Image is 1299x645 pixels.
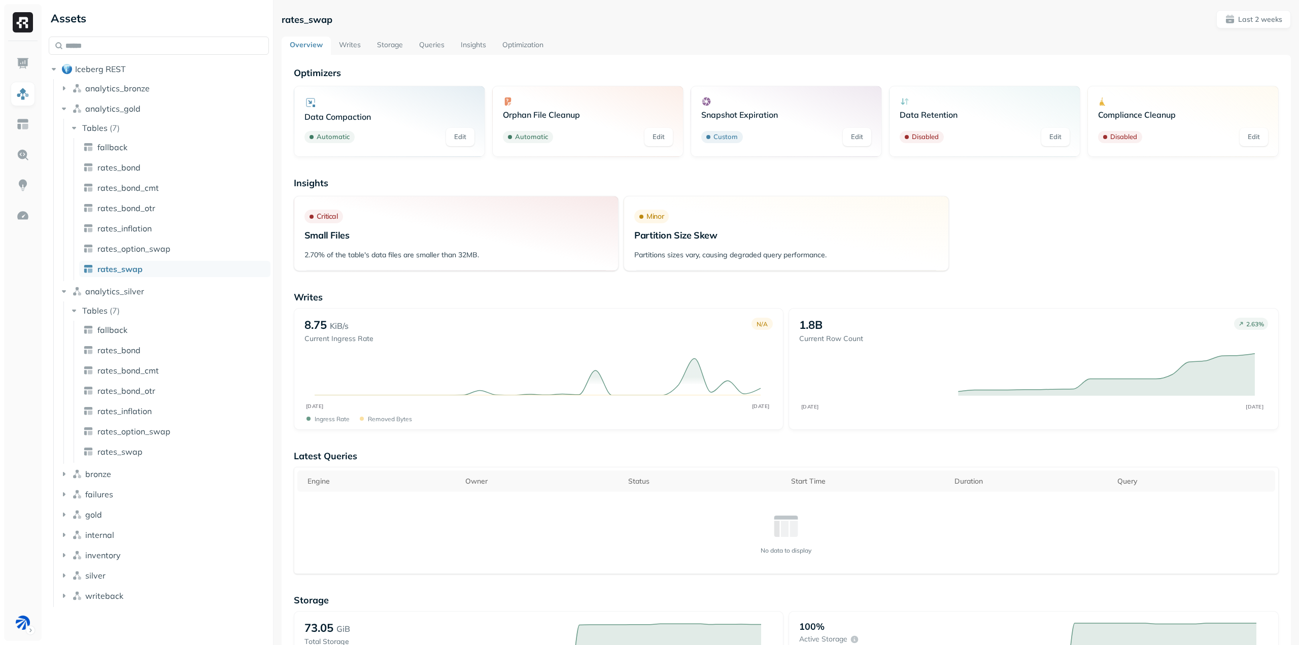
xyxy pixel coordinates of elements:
img: root [62,64,72,74]
div: Assets [49,10,269,26]
tspan: [DATE] [1246,403,1264,410]
a: Overview [282,37,331,55]
a: Edit [1041,128,1070,146]
span: rates_bond [97,345,141,355]
p: Partitions sizes vary, causing degraded query performance. [634,250,938,260]
a: rates_bond [79,342,270,358]
p: Orphan File Cleanup [503,110,673,120]
div: Owner [465,477,618,486]
span: writeback [85,591,123,601]
tspan: [DATE] [801,403,819,410]
button: analytics_silver [59,283,269,299]
button: silver [59,567,269,584]
div: Engine [307,477,455,486]
img: BAM Dev [16,616,30,630]
span: rates_bond_otr [97,203,155,213]
img: Assets [16,87,29,100]
span: gold [85,510,102,520]
p: Partition Size Skew [634,229,938,241]
div: Query [1117,477,1270,486]
p: 8.75 [304,318,327,332]
span: Tables [82,305,108,316]
img: namespace [72,104,82,114]
a: Insights [453,37,494,55]
a: Edit [644,128,673,146]
img: namespace [72,591,82,601]
p: Automatic [317,132,350,142]
button: Tables(7) [69,302,270,319]
p: Active storage [799,634,847,644]
p: Removed bytes [368,415,412,423]
span: analytics_gold [85,104,141,114]
p: Disabled [912,132,939,142]
p: Insights [294,177,1279,189]
p: 100% [799,621,825,632]
p: 1.8B [799,318,823,332]
span: analytics_silver [85,286,144,296]
span: rates_inflation [97,223,152,233]
button: Tables(7) [69,120,270,136]
img: table [83,264,93,274]
img: table [83,386,93,396]
span: rates_bond_otr [97,386,155,396]
p: Minor [646,212,664,221]
p: No data to display [761,547,811,554]
img: namespace [72,570,82,581]
p: Small Files [304,229,608,241]
p: 2.63 % [1246,320,1264,328]
span: inventory [85,550,121,560]
p: N/A [757,320,768,328]
button: analytics_bronze [59,80,269,96]
a: Edit [446,128,474,146]
span: rates_bond_cmt [97,365,159,376]
span: bronze [85,469,111,479]
button: Last 2 weeks [1216,10,1291,28]
img: namespace [72,510,82,520]
button: bronze [59,466,269,482]
img: Dashboard [16,57,29,70]
a: Writes [331,37,369,55]
p: Compliance Cleanup [1098,110,1268,120]
p: 2.70% of the table's data files are smaller than 32MB. [304,250,608,260]
span: rates_swap [97,447,143,457]
img: namespace [72,286,82,296]
a: rates_inflation [79,220,270,236]
p: Data Compaction [304,112,474,122]
img: table [83,244,93,254]
div: Status [628,477,781,486]
a: rates_bond_cmt [79,180,270,196]
img: table [83,183,93,193]
a: Edit [843,128,871,146]
a: rates_bond_cmt [79,362,270,379]
img: table [83,365,93,376]
p: ( 7 ) [110,123,120,133]
img: Query Explorer [16,148,29,161]
img: table [83,203,93,213]
p: GiB [336,623,350,635]
a: rates_bond_otr [79,383,270,399]
a: rates_option_swap [79,241,270,257]
p: Snapshot Expiration [701,110,871,120]
a: rates_bond [79,159,270,176]
p: Disabled [1110,132,1137,142]
span: rates_swap [97,264,143,274]
button: analytics_gold [59,100,269,117]
span: Tables [82,123,108,133]
button: failures [59,486,269,502]
p: Automatic [515,132,548,142]
span: fallback [97,325,127,335]
a: Storage [369,37,411,55]
img: table [83,223,93,233]
a: fallback [79,139,270,155]
span: silver [85,570,106,581]
p: Current Ingress Rate [304,334,373,344]
div: Duration [954,477,1107,486]
img: table [83,325,93,335]
p: Current Row Count [799,334,863,344]
img: table [83,142,93,152]
span: failures [85,489,113,499]
p: Latest Queries [294,450,1279,462]
p: rates_swap [282,14,332,25]
img: namespace [72,83,82,93]
p: ( 7 ) [110,305,120,316]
